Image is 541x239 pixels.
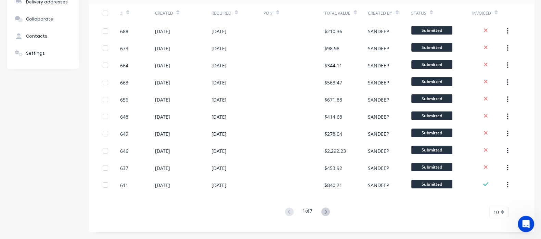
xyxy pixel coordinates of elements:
[368,45,389,52] div: SANDEEP
[324,45,339,52] div: $98.98
[14,133,115,140] div: AI Agent and team can help
[211,62,227,69] div: [DATE]
[14,126,115,133] div: Ask a question
[7,120,130,146] div: Ask a questionAI Agent and team can help
[211,147,227,155] div: [DATE]
[411,163,452,171] span: Submitted
[30,97,60,103] span: Thanks a lot
[263,4,324,23] div: PO #
[26,16,53,22] div: Collaborate
[14,13,54,24] img: logo
[324,62,342,69] div: $344.11
[493,209,499,216] span: 10
[7,91,130,116] div: Profile image for MaricarThanks a lotMaricar•1h ago
[7,45,79,62] button: Settings
[26,50,45,56] div: Settings
[50,104,69,111] div: • 1h ago
[324,130,342,137] div: $278.04
[120,96,128,103] div: 656
[120,28,128,35] div: 688
[472,4,507,23] div: Invoiced
[7,11,79,28] button: Collaborate
[302,207,312,217] div: 1 of 7
[114,193,125,198] span: Help
[14,60,123,72] p: How can we help?
[368,130,389,137] div: SANDEEP
[211,130,227,137] div: [DATE]
[155,45,170,52] div: [DATE]
[411,4,472,23] div: Status
[411,94,452,103] span: Submitted
[155,164,170,172] div: [DATE]
[9,193,25,198] span: Home
[368,10,392,16] div: Created By
[211,164,227,172] div: [DATE]
[211,113,227,120] div: [DATE]
[7,28,79,45] button: Contacts
[368,164,389,172] div: SANDEEP
[7,81,130,117] div: Recent messageProfile image for MaricarThanks a lotMaricar•1h ago
[155,147,170,155] div: [DATE]
[120,113,128,120] div: 648
[26,33,47,39] div: Contacts
[411,10,426,16] div: Status
[411,180,452,188] span: Submitted
[155,79,170,86] div: [DATE]
[411,146,452,154] span: Submitted
[368,79,389,86] div: SANDEEP
[155,182,170,189] div: [DATE]
[324,79,342,86] div: $563.47
[155,4,211,23] div: Created
[368,28,389,35] div: SANDEEP
[211,4,263,23] div: Required
[324,182,342,189] div: $840.71
[324,4,368,23] div: Total Value
[68,176,103,203] button: News
[120,79,128,86] div: 663
[120,10,123,16] div: #
[14,155,123,162] h2: Have an idea or feature request?
[120,4,155,23] div: #
[324,147,346,155] div: $2,292.23
[324,113,342,120] div: $414.68
[518,216,534,232] iframe: Intercom live chat
[211,96,227,103] div: [DATE]
[40,193,63,198] span: Messages
[14,165,123,179] button: Share it with us
[324,28,342,35] div: $210.36
[411,60,452,69] span: Submitted
[14,87,123,94] div: Recent message
[472,10,491,16] div: Invoiced
[324,164,342,172] div: $453.92
[411,26,452,35] span: Submitted
[155,28,170,35] div: [DATE]
[79,193,92,198] span: News
[34,176,68,203] button: Messages
[120,62,128,69] div: 664
[411,43,452,52] span: Submitted
[411,129,452,137] span: Submitted
[324,10,350,16] div: Total Value
[103,176,137,203] button: Help
[120,182,128,189] div: 611
[155,96,170,103] div: [DATE]
[368,4,411,23] div: Created By
[211,28,227,35] div: [DATE]
[368,96,389,103] div: SANDEEP
[411,77,452,86] span: Submitted
[324,96,342,103] div: $671.88
[368,147,389,155] div: SANDEEP
[211,10,231,16] div: Required
[155,62,170,69] div: [DATE]
[211,79,227,86] div: [DATE]
[14,97,28,110] img: Profile image for Maricar
[120,45,128,52] div: 673
[155,130,170,137] div: [DATE]
[368,62,389,69] div: SANDEEP
[120,147,128,155] div: 646
[14,49,123,60] p: Hi [PERSON_NAME]
[411,111,452,120] span: Submitted
[155,10,173,16] div: Created
[368,113,389,120] div: SANDEEP
[155,113,170,120] div: [DATE]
